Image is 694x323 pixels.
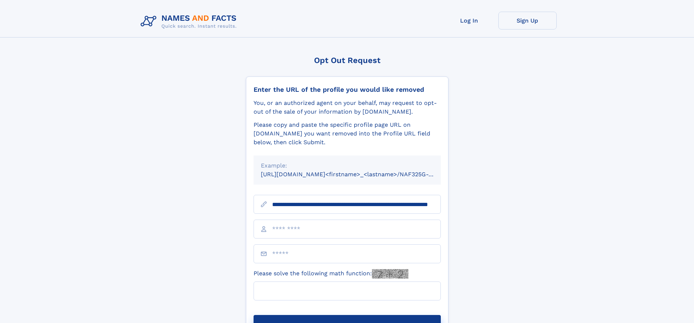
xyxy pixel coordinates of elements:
div: Enter the URL of the profile you would like removed [254,86,441,94]
img: Logo Names and Facts [138,12,243,31]
div: Example: [261,161,434,170]
div: You, or an authorized agent on your behalf, may request to opt-out of the sale of your informatio... [254,99,441,116]
a: Sign Up [498,12,557,29]
a: Log In [440,12,498,29]
small: [URL][DOMAIN_NAME]<firstname>_<lastname>/NAF325G-xxxxxxxx [261,171,455,178]
div: Please copy and paste the specific profile page URL on [DOMAIN_NAME] you want removed into the Pr... [254,121,441,147]
div: Opt Out Request [246,56,448,65]
label: Please solve the following math function: [254,269,408,279]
